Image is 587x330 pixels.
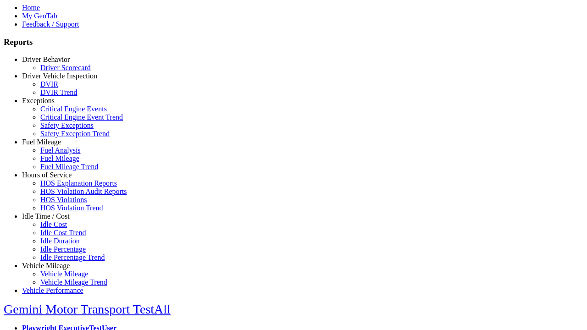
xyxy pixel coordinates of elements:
a: Idle Cost Trend [40,229,86,236]
a: Hours of Service [22,171,72,179]
a: Vehicle Performance [22,286,83,294]
a: Home [22,4,40,11]
a: Critical Engine Events [40,105,107,113]
a: Exceptions [22,97,55,104]
a: DVIR [40,80,58,88]
a: Safety Exception Trend [40,130,110,137]
a: Idle Cost [40,220,67,228]
a: Vehicle Mileage Trend [40,278,107,286]
a: Fuel Analysis [40,146,81,154]
a: Fuel Mileage [22,138,61,146]
a: My GeoTab [22,12,57,20]
a: Safety Exceptions [40,121,94,129]
a: DVIR Trend [40,88,77,96]
a: Idle Percentage [40,245,86,253]
a: Vehicle Mileage [22,262,70,269]
a: HOS Violation Audit Reports [40,187,127,195]
a: Driver Vehicle Inspection [22,72,97,80]
a: Idle Percentage Trend [40,253,105,261]
a: Fuel Mileage [40,154,79,162]
a: HOS Explanation Reports [40,179,117,187]
a: Vehicle Mileage [40,270,88,278]
a: Driver Scorecard [40,64,91,71]
a: Critical Engine Event Trend [40,113,123,121]
a: Driver Behavior [22,55,70,63]
a: Gemini Motor Transport TestAll [4,302,171,316]
a: HOS Violation Trend [40,204,103,212]
a: Feedback / Support [22,20,79,28]
a: Fuel Mileage Trend [40,163,98,170]
a: HOS Violations [40,196,87,203]
a: Idle Time / Cost [22,212,70,220]
a: Idle Duration [40,237,80,245]
h3: Reports [4,37,583,47]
